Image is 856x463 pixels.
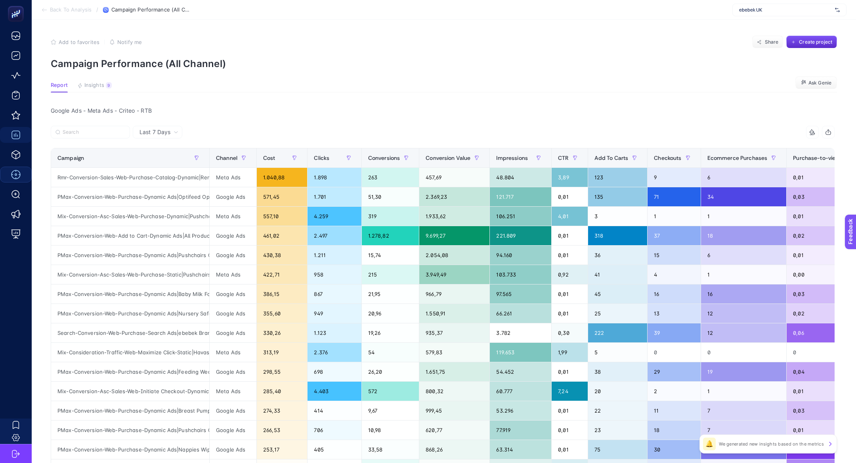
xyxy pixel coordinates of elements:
div: 0,01 [552,362,587,381]
div: 3.782 [490,323,551,342]
div: PMax-Conversion-Web-Purchase-Dynamic Ads|Feeding Weaning-High Chairs [51,362,209,381]
div: 461,02 [257,226,307,245]
div: 30 [648,440,700,459]
div: Google Ads [210,421,256,440]
div: 4,01 [552,207,587,226]
span: What kind of feedback do you have? [25,92,118,98]
div: 620,77 [419,421,489,440]
div: 7,24 [552,382,587,401]
div: 2.369,23 [419,187,489,206]
div: 958 [308,265,361,284]
div: 253,17 [257,440,307,459]
div: 34 [701,187,787,206]
div: 4.259 [308,207,361,226]
span: Purchase-to-view Rate [793,155,853,161]
div: 1.040,88 [257,168,307,187]
div: 60.777 [490,382,551,401]
div: Google Ads [210,187,256,206]
p: We generated new insights based on the metrics [719,441,824,447]
div: 572 [362,382,419,401]
button: Share [752,36,783,48]
span: Clicks [314,155,329,161]
div: 1 [701,207,787,226]
div: 51,30 [362,187,419,206]
div: 935,37 [419,323,489,342]
div: 1,99 [552,343,587,362]
div: 0,01 [552,421,587,440]
div: 22 [588,401,648,420]
div: 2.054,08 [419,246,489,265]
div: 20 [588,382,648,401]
div: 39 [648,323,700,342]
div: 29 [648,362,700,381]
span: Add to favorites [59,39,99,45]
div: 1.123 [308,323,361,342]
div: 54.452 [490,362,551,381]
div: Google Ads [210,246,256,265]
div: 706 [308,421,361,440]
span: Conversions [368,155,400,161]
div: Mix-Consideration-Traffic-Web-Maximize Click-Static|Havas Store Traffic [51,343,209,362]
div: 0,30 [552,323,587,342]
span: I don't like something [35,133,97,140]
div: 103.733 [490,265,551,284]
div: 1.651,75 [419,362,489,381]
div: 0,01 [552,284,587,304]
div: 263 [362,168,419,187]
div: 25 [588,304,648,323]
div: 4 [648,265,700,284]
span: Add To Carts [594,155,629,161]
div: Meta Ads [210,343,256,362]
div: 1.550,91 [419,304,489,323]
div: 18 [648,421,700,440]
div: Google Ads [210,226,256,245]
span: Campaign Performance (All Channel) [111,7,191,13]
div: 77.919 [490,421,551,440]
div: 0,01 [552,440,587,459]
span: Back To Analysis [50,7,92,13]
span: Campaign [57,155,84,161]
div: 9,67 [362,401,419,420]
div: 18 [701,226,787,245]
div: 19,26 [362,323,419,342]
a: Contact us [71,58,99,65]
div: 16 [648,284,700,304]
div: Meta Ads [210,265,256,284]
div: 222 [588,323,648,342]
span: Notify me [117,39,142,45]
div: 800,32 [419,382,489,401]
p: Campaign Performance (All Channel) [51,58,837,69]
div: Mix-Conversion-Asc-Sales-Web-Initiate Checkout-Dynamic|Optifeed OptiScore Excellent Good [51,382,209,401]
div: 26,20 [362,362,419,381]
span: Report [51,82,68,88]
div: 121.717 [490,187,551,206]
div: PMax-Conversion-Web-Purchase-Dynamic Ads|Pushchairs Car Seats-Pushchairs [51,246,209,265]
div: 21,95 [362,284,419,304]
div: Rmr-Conversion-Sales-Web-Purchase-Catalog-Dynamic|Remarketing [51,168,209,187]
div: PMax-Conversion-Web-Purchase-Dynamic Ads|Baby Milk Food [51,284,209,304]
div: 75 [588,440,648,459]
span: Last 7 Days [139,128,170,136]
span: CTR [558,155,568,161]
div: 94.160 [490,246,551,265]
div: 33,58 [362,440,419,459]
div: Search-Conversion-Web-Purchase-Search Ads|ebebek Brand Keywords [51,323,209,342]
div: 430,38 [257,246,307,265]
div: Mix-Conversion-Asc-Sales-Web-Purchase-Static|Pushchairs&Car Seats [51,265,209,284]
div: 0,01 [552,246,587,265]
div: 🔔 [703,438,716,450]
div: 0 [701,343,787,362]
span: Ask Genie [808,80,831,86]
div: PMax-Conversion-Web-Purchase-Dynamic Ads|Optifeed OptiScore Products [51,187,209,206]
div: 7 [701,421,787,440]
div: 19 [701,362,787,381]
div: 11 [648,401,700,420]
div: 966,79 [419,284,489,304]
div: 319 [362,207,419,226]
div: 3,89 [552,168,587,187]
div: 48.804 [490,168,551,187]
div: 45 [588,284,648,304]
div: 15,74 [362,246,419,265]
div: PMax-Conversion-Web-Purchase-Dynamic Ads|Pushchairs Car Seats-Car Seats [51,421,209,440]
div: 1 [701,265,787,284]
